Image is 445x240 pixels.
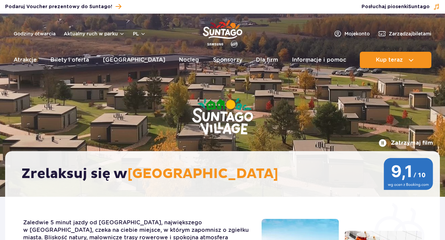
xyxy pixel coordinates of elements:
[133,30,146,37] button: pl
[64,31,125,36] button: Aktualny ruch w parku
[292,52,346,68] a: Informacje i pomoc
[5,3,112,10] span: Podaruj Voucher prezentowy do Suntago!
[103,52,165,68] a: [GEOGRAPHIC_DATA]
[127,165,278,182] span: [GEOGRAPHIC_DATA]
[376,57,403,63] span: Kup teraz
[408,4,430,9] span: Suntago
[256,52,278,68] a: Dla firm
[360,52,431,68] button: Kup teraz
[5,2,121,11] a: Podaruj Voucher prezentowy do Suntago!
[379,139,433,147] button: Zatrzymaj film
[378,30,431,38] a: Zarządzajbiletami
[362,3,440,10] button: Posłuchaj piosenkiSuntago
[50,52,89,68] a: Bilety i oferta
[179,52,199,68] a: Nocleg
[165,71,280,163] img: Suntago Village
[389,30,431,37] span: Zarządzaj biletami
[203,17,242,48] a: Park of Poland
[213,52,242,68] a: Sponsorzy
[362,3,430,10] span: Posłuchaj piosenki
[384,158,433,190] img: 9,1/10 wg ocen z Booking.com
[14,30,56,37] a: Godziny otwarcia
[21,165,431,182] h2: Zrelaksuj się w
[344,30,370,37] span: Moje konto
[334,30,370,38] a: Mojekonto
[14,52,37,68] a: Atrakcje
